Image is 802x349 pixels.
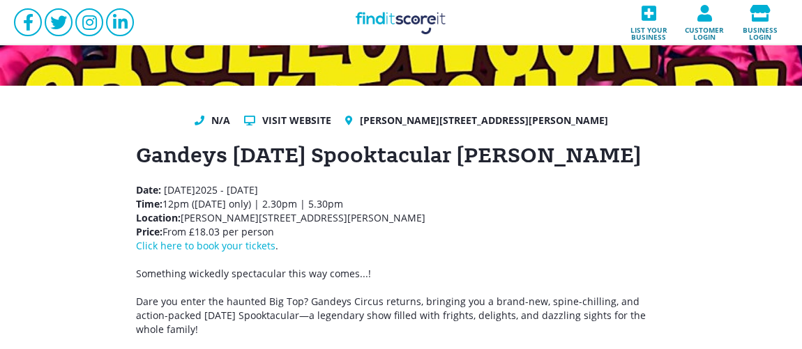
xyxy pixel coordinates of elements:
[136,267,666,281] p: Something wickedly spectacular this way comes...!
[732,1,788,45] a: Business login
[136,211,425,252] span: [PERSON_NAME][STREET_ADDRESS][PERSON_NAME] From £18.03 per person .
[211,114,230,127] a: N/A
[195,183,258,196] span: 2025 - [DATE]
[136,225,162,238] strong: Price:
[621,1,676,45] a: List your business
[136,197,162,210] strong: Time:
[676,1,732,45] a: Customer login
[136,295,666,336] p: Dare you enter the haunted Big Top? Gandeys Circus returns, bringing you a brand-new, spine-chill...
[164,183,195,196] span: [DATE]
[136,211,181,224] strong: Location:
[360,114,608,127] a: [PERSON_NAME][STREET_ADDRESS][PERSON_NAME]
[681,22,728,40] span: Customer login
[136,183,164,196] strong: Date:
[136,239,275,252] a: Click here to book your tickets
[262,114,331,127] a: Visit website
[625,22,672,40] span: List your business
[736,22,784,40] span: Business login
[136,141,666,169] h1: Gandeys [DATE] Spooktacular [PERSON_NAME]
[162,197,343,210] span: 12pm ([DATE] only) | 2.30pm | 5.30pm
